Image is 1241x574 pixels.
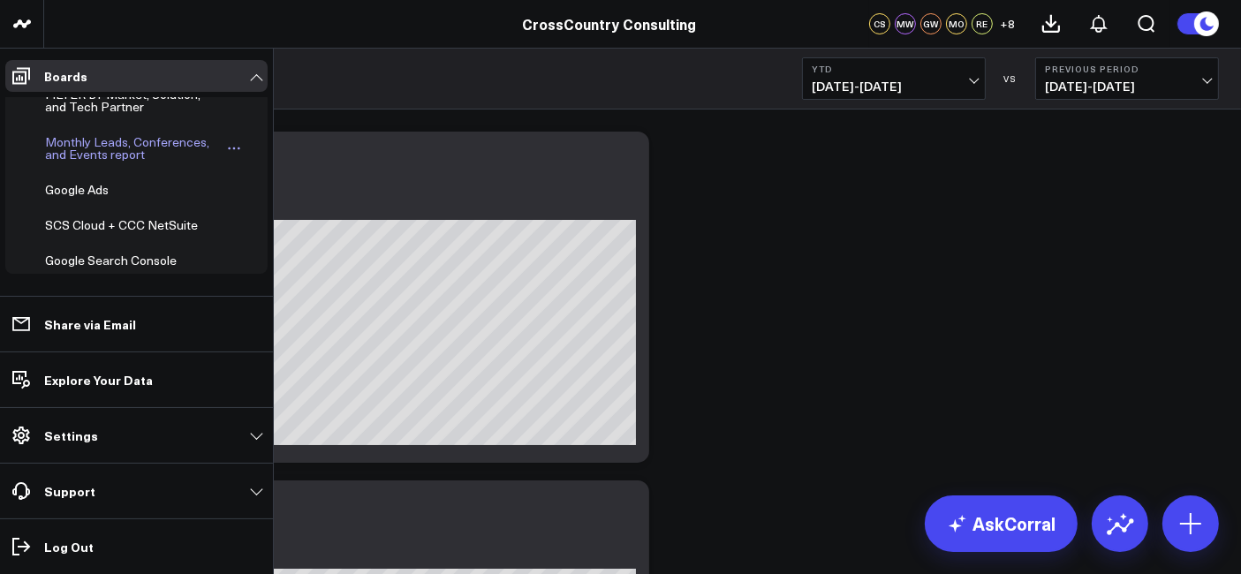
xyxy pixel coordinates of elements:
[34,243,215,278] a: Google Search ConsoleOpen board menu
[44,317,136,331] p: Share via Email
[1045,64,1209,74] b: Previous Period
[34,77,250,125] a: FILTER BY Market, Solution, and Tech PartnerOpen board menu
[41,215,202,236] div: SCS Cloud + CCC NetSuite
[44,540,94,554] p: Log Out
[79,206,636,220] div: Previous: 23.17K
[41,84,224,117] div: FILTER BY Market, Solution, and Tech Partner
[34,172,147,208] a: Google AdsOpen board menu
[41,179,113,200] div: Google Ads
[44,373,153,387] p: Explore Your Data
[1035,57,1219,100] button: Previous Period[DATE]-[DATE]
[997,13,1018,34] button: +8
[925,495,1078,552] a: AskCorral
[41,250,181,271] div: Google Search Console
[44,428,98,442] p: Settings
[44,484,95,498] p: Support
[34,208,236,243] a: SCS Cloud + CCC NetSuiteOpen board menu
[34,125,250,172] a: Monthly Leads, Conferences, and Events reportOpen board menu
[812,79,976,94] span: [DATE] - [DATE]
[995,73,1026,84] div: VS
[946,13,967,34] div: MO
[79,555,636,569] div: Previous: 22.66K
[920,13,942,34] div: GW
[1045,79,1209,94] span: [DATE] - [DATE]
[869,13,890,34] div: CS
[895,13,916,34] div: MW
[812,64,976,74] b: YTD
[41,132,225,165] div: Monthly Leads, Conferences, and Events report
[802,57,986,100] button: YTD[DATE]-[DATE]
[1001,18,1016,30] span: + 8
[523,14,697,34] a: CrossCountry Consulting
[972,13,993,34] div: RE
[225,141,243,155] button: Open board menu
[5,531,268,563] a: Log Out
[44,69,87,83] p: Boards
